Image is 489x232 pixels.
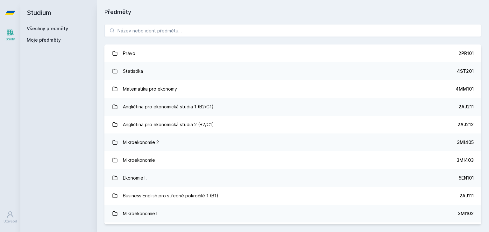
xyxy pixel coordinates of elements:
[104,187,481,205] a: Business English pro středně pokročilé 1 (B1) 2AJ111
[104,116,481,133] a: Angličtina pro ekonomická studia 2 (B2/C1) 2AJ212
[123,207,157,220] div: Mikroekonomie I
[459,193,474,199] div: 2AJ111
[104,169,481,187] a: Ekonomie I. 5EN101
[123,118,214,131] div: Angličtina pro ekonomická studia 2 (B2/C1)
[123,172,147,184] div: Ekonomie I.
[457,68,474,74] div: 4ST201
[104,44,481,62] a: Právo 2PR101
[457,139,474,146] div: 3MI405
[27,37,61,43] span: Moje předměty
[456,86,474,92] div: 4MM101
[123,136,159,149] div: Mikroekonomie 2
[459,175,474,181] div: 5EN101
[458,50,474,57] div: 2PR101
[123,47,135,60] div: Právo
[123,65,143,78] div: Statistika
[104,98,481,116] a: Angličtina pro ekonomická studia 1 (B2/C1) 2AJ211
[123,100,214,113] div: Angličtina pro ekonomická studia 1 (B2/C1)
[123,83,177,95] div: Matematika pro ekonomy
[27,26,68,31] a: Všechny předměty
[4,219,17,224] div: Uživatel
[457,157,474,163] div: 3MI403
[104,205,481,222] a: Mikroekonomie I 3MI102
[1,25,19,45] a: Study
[123,154,155,167] div: Mikroekonomie
[458,210,474,217] div: 3MI102
[104,62,481,80] a: Statistika 4ST201
[1,208,19,227] a: Uživatel
[104,133,481,151] a: Mikroekonomie 2 3MI405
[6,37,15,42] div: Study
[458,104,474,110] div: 2AJ211
[123,189,218,202] div: Business English pro středně pokročilé 1 (B1)
[104,8,481,17] h1: Předměty
[104,80,481,98] a: Matematika pro ekonomy 4MM101
[104,24,481,37] input: Název nebo ident předmětu…
[104,151,481,169] a: Mikroekonomie 3MI403
[457,121,474,128] div: 2AJ212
